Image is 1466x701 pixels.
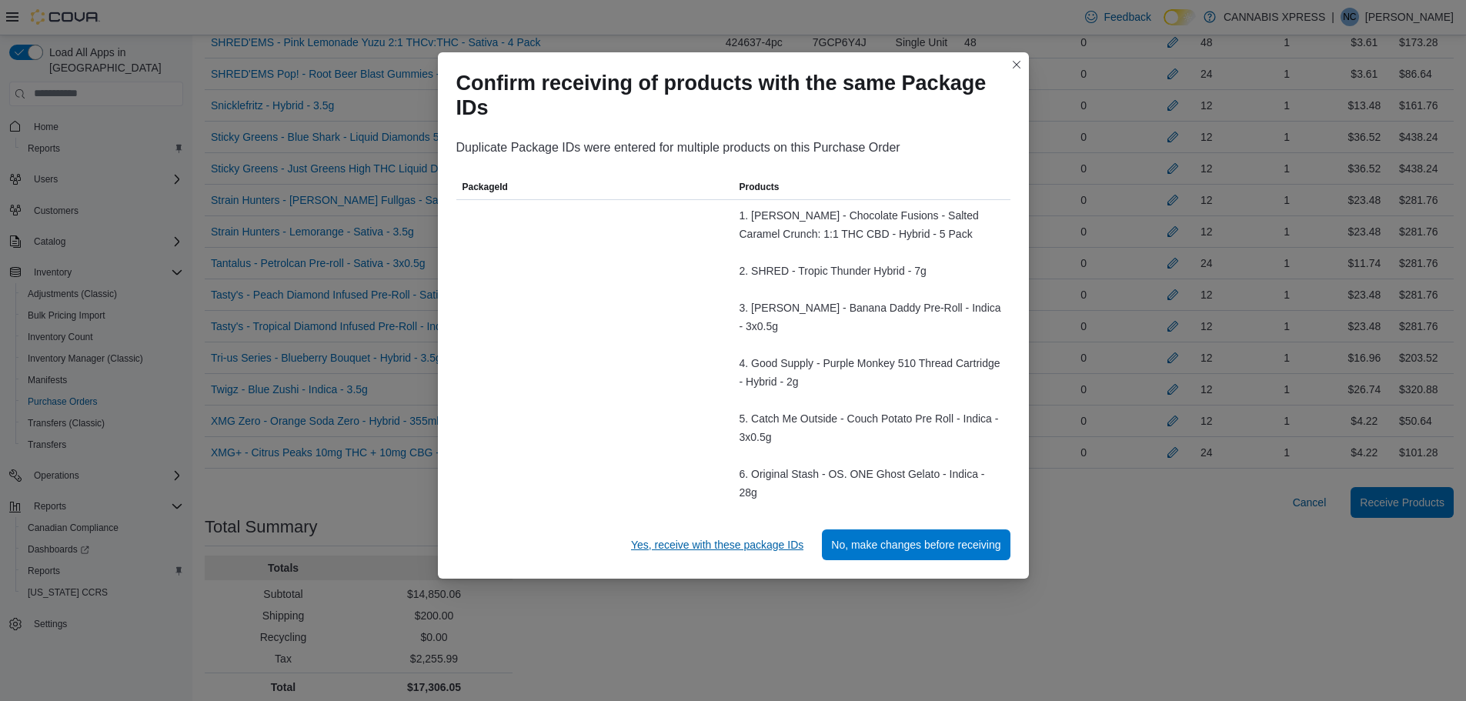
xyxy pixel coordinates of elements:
[456,139,1010,157] div: Duplicate Package IDs were entered for multiple products on this Purchase Order
[631,537,803,552] span: Yes, receive with these package IDs
[831,537,1000,552] span: No, make changes before receiving
[1007,55,1026,74] button: Closes this modal window
[740,181,780,193] span: Products
[740,262,1004,280] div: 2. SHRED - Tropic Thunder Hybrid - 7g
[456,71,998,120] h1: Confirm receiving of products with the same Package IDs
[625,529,810,560] button: Yes, receive with these package IDs
[740,409,1004,446] div: 5. Catch Me Outside - Couch Potato Pre Roll - Indica - 3x0.5g
[463,181,508,193] span: PackageId
[740,206,1004,243] div: 1. [PERSON_NAME] - Chocolate Fusions - Salted Caramel Crunch: 1:1 THC CBD - Hybrid - 5 Pack
[740,299,1004,335] div: 3. [PERSON_NAME] - Banana Daddy Pre-Roll - Indica - 3x0.5g
[822,529,1010,560] button: No, make changes before receiving
[740,465,1004,502] div: 6. Original Stash - OS. ONE Ghost Gelato - Indica - 28g
[740,354,1004,391] div: 4. Good Supply - Purple Monkey 510 Thread Cartridge - Hybrid - 2g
